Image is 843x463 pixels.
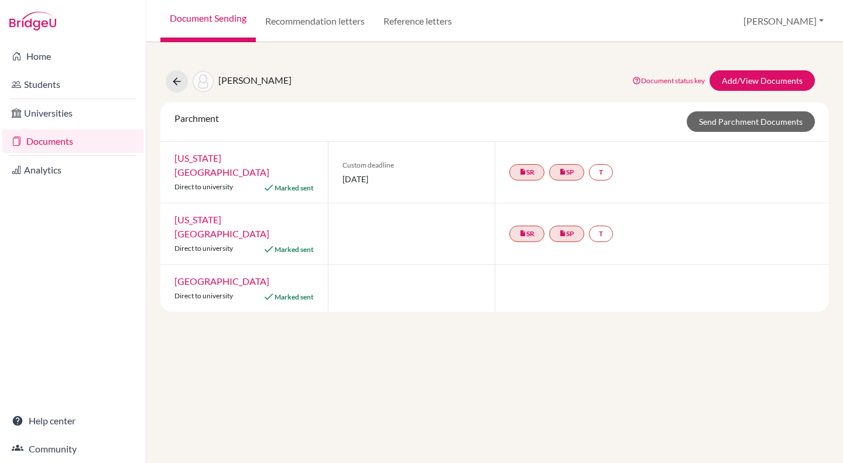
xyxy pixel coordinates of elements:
[9,12,56,30] img: Bridge-U
[710,70,815,91] a: Add/View Documents
[174,113,219,124] span: Parchment
[509,164,544,181] a: insert_drive_fileSR
[275,183,314,192] span: Marked sent
[687,111,815,132] a: Send Parchment Documents
[559,230,566,237] i: insert_drive_file
[2,409,143,433] a: Help center
[589,164,613,181] a: T
[2,101,143,125] a: Universities
[342,173,481,185] span: [DATE]
[589,226,613,242] a: T
[2,437,143,461] a: Community
[275,245,314,254] span: Marked sent
[519,168,526,175] i: insert_drive_file
[2,45,143,68] a: Home
[549,226,584,242] a: insert_drive_fileSP
[218,74,292,86] span: [PERSON_NAME]
[174,244,233,253] span: Direct to university
[174,291,233,300] span: Direct to university
[275,292,314,301] span: Marked sent
[174,152,269,178] a: [US_STATE][GEOGRAPHIC_DATA]
[549,164,584,181] a: insert_drive_fileSP
[509,226,544,242] a: insert_drive_fileSR
[559,168,566,175] i: insert_drive_file
[174,275,269,287] a: [GEOGRAPHIC_DATA]
[174,214,269,239] a: [US_STATE][GEOGRAPHIC_DATA]
[2,130,143,153] a: Documents
[632,76,705,85] a: Document status key
[738,10,829,32] button: [PERSON_NAME]
[2,73,143,96] a: Students
[2,158,143,182] a: Analytics
[519,230,526,237] i: insert_drive_file
[342,160,481,171] span: Custom deadline
[174,182,233,191] span: Direct to university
